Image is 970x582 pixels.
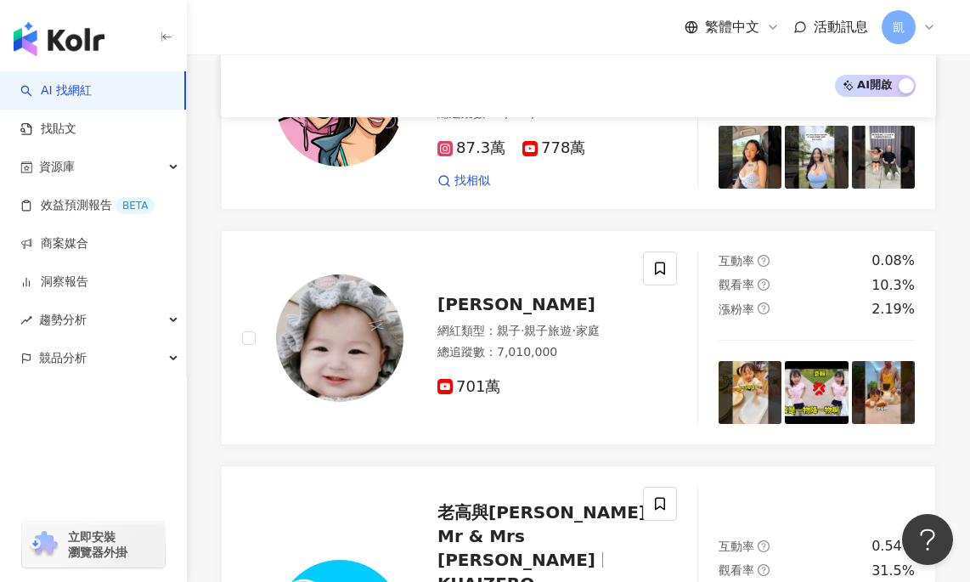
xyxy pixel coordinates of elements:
[454,172,490,189] span: 找相似
[437,139,505,157] span: 87.3萬
[39,339,87,377] span: 競品分析
[437,344,623,361] div: 總追蹤數 ： 7,010,000
[758,540,770,552] span: question-circle
[871,537,915,556] div: 0.54%
[20,274,88,291] a: 洞察報告
[20,82,92,99] a: searchAI 找網紅
[758,564,770,576] span: question-circle
[39,148,75,186] span: 資源庫
[758,302,770,314] span: question-circle
[27,531,60,558] img: chrome extension
[276,274,403,402] img: KOL Avatar
[14,22,104,56] img: logo
[20,314,32,326] span: rise
[719,302,754,316] span: 漲粉率
[785,361,848,424] img: post-image
[22,522,165,568] a: chrome extension立即安裝 瀏覽器外掛
[39,301,87,339] span: 趨勢分析
[221,230,936,445] a: KOL Avatar[PERSON_NAME]網紅類型：親子·親子旅遊·家庭總追蹤數：7,010,000701萬互動率question-circle0.08%觀看率question-circle...
[20,235,88,252] a: 商案媒合
[871,562,915,580] div: 31.5%
[437,378,500,396] span: 701萬
[437,172,490,189] a: 找相似
[719,126,781,189] img: post-image
[814,19,868,35] span: 活動訊息
[871,251,915,270] div: 0.08%
[522,139,585,157] span: 778萬
[705,18,759,37] span: 繁體中文
[852,361,915,424] img: post-image
[437,294,595,314] span: [PERSON_NAME]
[719,563,754,577] span: 觀看率
[572,324,575,337] span: ·
[437,502,646,570] span: 老高與[PERSON_NAME] Mr & Mrs [PERSON_NAME]
[20,121,76,138] a: 找貼文
[497,324,521,337] span: 親子
[871,276,915,295] div: 10.3%
[437,323,623,340] div: 網紅類型 ：
[758,255,770,267] span: question-circle
[68,529,127,560] span: 立即安裝 瀏覽器外掛
[524,324,572,337] span: 親子旅遊
[719,361,781,424] img: post-image
[576,324,600,337] span: 家庭
[871,300,915,319] div: 2.19%
[758,279,770,291] span: question-circle
[719,254,754,268] span: 互動率
[719,540,754,553] span: 互動率
[852,126,915,189] img: post-image
[893,18,905,37] span: 凱
[521,324,524,337] span: ·
[785,126,848,189] img: post-image
[719,278,754,291] span: 觀看率
[902,514,953,565] iframe: Help Scout Beacon - Open
[20,197,155,214] a: 效益預測報告BETA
